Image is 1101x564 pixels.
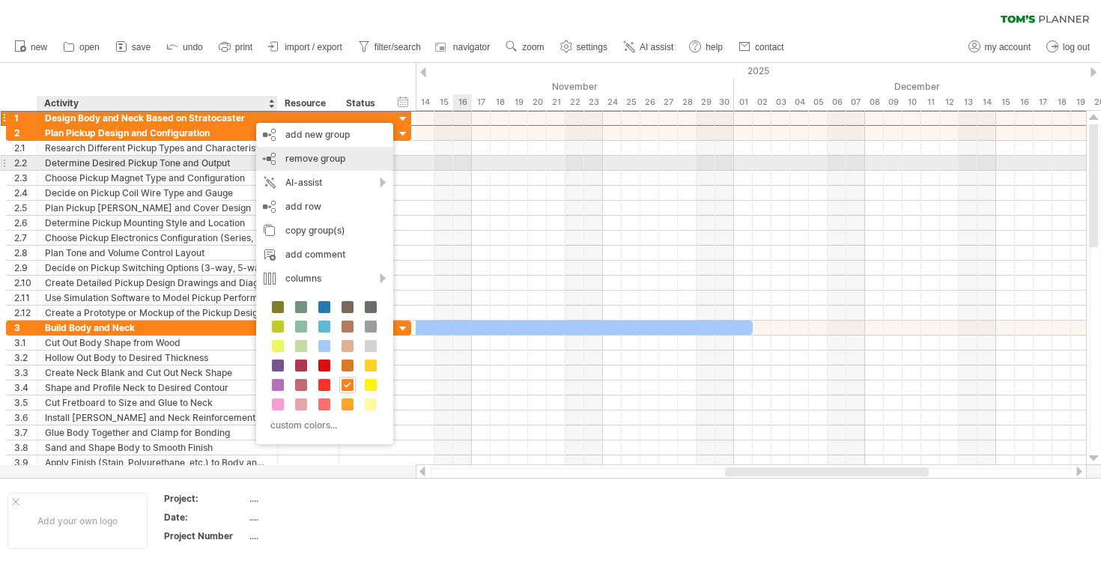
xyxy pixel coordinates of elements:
[1063,42,1090,52] span: log out
[828,94,846,110] div: Saturday, 6 December 2025
[7,493,148,549] div: Add your own logo
[45,306,270,320] div: Create a Prototype or Mockup of the Pickup Design
[14,366,37,380] div: 3.3
[1043,37,1094,57] a: log out
[256,195,393,219] div: add row
[502,37,548,57] a: zoom
[14,395,37,410] div: 3.5
[940,94,959,110] div: Friday, 12 December 2025
[14,216,37,230] div: 2.6
[577,42,607,52] span: settings
[235,42,252,52] span: print
[14,291,37,305] div: 2.11
[285,42,342,52] span: import / export
[771,94,790,110] div: Wednesday, 3 December 2025
[809,94,828,110] div: Friday, 5 December 2025
[14,171,37,185] div: 2.3
[45,171,270,185] div: Choose Pickup Magnet Type and Configuration
[735,37,789,57] a: contact
[472,94,491,110] div: Monday, 17 November 2025
[14,336,37,350] div: 3.1
[112,37,155,57] a: save
[453,94,472,110] div: Sunday, 16 November 2025
[45,380,270,395] div: Shape and Profile Neck to Desired Contour
[45,395,270,410] div: Cut Fretboard to Size and Glue to Neck
[256,123,393,147] div: add new group
[1052,94,1071,110] div: Thursday, 18 December 2025
[903,94,921,110] div: Wednesday, 10 December 2025
[556,37,612,57] a: settings
[45,366,270,380] div: Create Neck Blank and Cut Out Neck Shape
[14,321,37,335] div: 3
[164,511,246,524] div: Date:
[14,276,37,290] div: 2.10
[45,126,270,140] div: Plan Pickup Design and Configuration
[659,94,678,110] div: Thursday, 27 November 2025
[285,96,330,111] div: Resource
[249,492,375,505] div: ....
[10,37,52,57] a: new
[959,94,977,110] div: Saturday, 13 December 2025
[249,530,375,542] div: ....
[622,94,640,110] div: Tuesday, 25 November 2025
[433,37,494,57] a: navigator
[715,94,734,110] div: Sunday, 30 November 2025
[45,141,270,155] div: Research Different Pickup Types and Characteristics
[14,201,37,215] div: 2.5
[734,94,753,110] div: Monday, 1 December 2025
[996,94,1015,110] div: Monday, 15 December 2025
[453,42,490,52] span: navigator
[45,246,270,260] div: Plan Tone and Volume Control Layout
[790,94,809,110] div: Thursday, 4 December 2025
[416,94,434,110] div: Friday, 14 November 2025
[921,94,940,110] div: Thursday, 11 December 2025
[183,42,203,52] span: undo
[14,455,37,470] div: 3.9
[14,141,37,155] div: 2.1
[522,42,544,52] span: zoom
[14,425,37,440] div: 3.7
[755,42,784,52] span: contact
[640,42,673,52] span: AI assist
[163,37,207,57] a: undo
[509,94,528,110] div: Wednesday, 19 November 2025
[603,94,622,110] div: Monday, 24 November 2025
[584,94,603,110] div: Sunday, 23 November 2025
[45,425,270,440] div: Glue Body Together and Clamp for Bonding
[45,336,270,350] div: Cut Out Body Shape from Wood
[965,37,1035,57] a: my account
[14,380,37,395] div: 3.4
[45,201,270,215] div: Plan Pickup [PERSON_NAME] and Cover Design
[256,267,393,291] div: columns
[678,94,697,110] div: Friday, 28 November 2025
[434,94,453,110] div: Saturday, 15 November 2025
[264,415,381,435] div: custom colors...
[45,276,270,290] div: Create Detailed Pickup Design Drawings and Diagrams
[59,37,104,57] a: open
[172,79,734,94] div: November 2025
[45,291,270,305] div: Use Simulation Software to Model Pickup Performance
[985,42,1031,52] span: my account
[45,111,270,125] div: Design Body and Neck Based on Stratocaster
[45,261,270,275] div: Decide on Pickup Switching Options (3-way, 5-way, etc.)
[31,42,47,52] span: new
[706,42,723,52] span: help
[619,37,678,57] a: AI assist
[264,37,347,57] a: import / export
[685,37,727,57] a: help
[14,231,37,245] div: 2.7
[14,186,37,200] div: 2.4
[354,37,425,57] a: filter/search
[1034,94,1052,110] div: Wednesday, 17 December 2025
[374,42,421,52] span: filter/search
[45,156,270,170] div: Determine Desired Pickup Tone and Output
[346,96,379,111] div: Status
[215,37,257,57] a: print
[14,410,37,425] div: 3.6
[164,492,246,505] div: Project:
[45,216,270,230] div: Determine Pickup Mounting Style and Location
[14,351,37,365] div: 3.2
[697,94,715,110] div: Saturday, 29 November 2025
[44,96,269,111] div: Activity
[164,530,246,542] div: Project Number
